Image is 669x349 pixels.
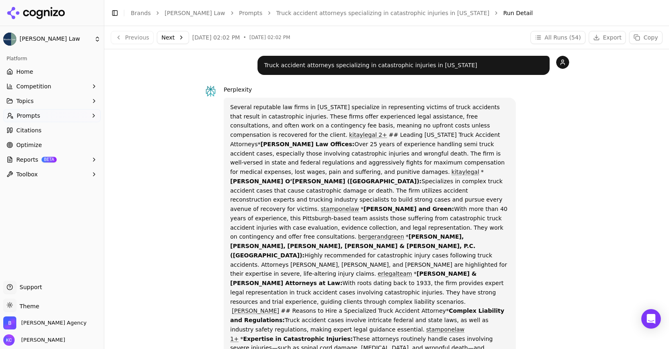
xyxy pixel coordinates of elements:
span: Support [16,283,42,291]
a: [PERSON_NAME] Law [165,9,225,17]
button: ReportsBETA [3,153,101,166]
button: Toolbox [3,168,101,181]
span: Competition [16,82,51,90]
strong: [PERSON_NAME] & [PERSON_NAME] Attorneys at Law: [230,270,477,286]
span: Citations [16,126,42,134]
strong: Expertise in Catastrophic Injuries: [243,336,353,342]
button: Copy [629,31,662,44]
a: Prompts [239,9,263,17]
span: Topics [16,97,34,105]
span: [DATE] 02:02 PM [249,34,290,41]
span: [PERSON_NAME] Law [20,35,91,43]
strong: [PERSON_NAME] O’[PERSON_NAME] ([GEOGRAPHIC_DATA]): [230,178,422,184]
img: Bob Agency [3,316,16,329]
img: Munley Law [3,33,16,46]
a: stamponelaw [321,206,359,212]
div: Platform [3,52,101,65]
span: BETA [42,157,57,162]
a: Optimize [3,138,101,151]
a: erlegalteam [378,270,412,277]
strong: [PERSON_NAME], [PERSON_NAME], [PERSON_NAME], [PERSON_NAME] & [PERSON_NAME], P.C. ([GEOGRAPHIC_DAT... [230,233,475,259]
a: Citations [3,124,101,137]
button: Export [589,31,626,44]
a: bergerandgreen [358,233,404,240]
strong: [PERSON_NAME] Law Offices: [260,141,354,147]
a: [PERSON_NAME] [232,307,279,314]
p: Truck accident attorneys specializing in catastrophic injuries in [US_STATE] [264,61,543,70]
span: Home [16,68,33,76]
a: kitaylegal 2+ [349,132,387,138]
button: Competition [3,80,101,93]
span: [PERSON_NAME] [18,336,65,344]
span: Perplexity [224,86,252,93]
span: [DATE] 02:02 PM [192,33,240,42]
button: Topics [3,94,101,108]
a: Home [3,65,101,78]
span: Optimize [16,141,42,149]
span: Bob Agency [21,319,86,327]
button: Open user button [3,334,65,346]
nav: breadcrumb [131,9,646,17]
img: Kristine Cunningham [3,334,15,346]
button: Open organization switcher [3,316,86,329]
span: Theme [16,303,39,309]
div: Open Intercom Messenger [641,309,661,329]
a: stamponelaw 1+ [230,326,464,342]
span: • [243,34,246,41]
span: Run Detail [503,9,533,17]
a: Brands [131,10,151,16]
a: kitaylegal [451,169,479,175]
strong: [PERSON_NAME] and Green: [363,206,454,212]
button: Next [157,31,189,44]
span: Toolbox [16,170,38,178]
span: Prompts [17,112,40,120]
button: All Runs (54) [530,31,585,44]
span: Reports [16,156,38,164]
a: Truck accident attorneys specializing in catastrophic injuries in [US_STATE] [276,9,489,17]
button: Prompts [3,109,101,122]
